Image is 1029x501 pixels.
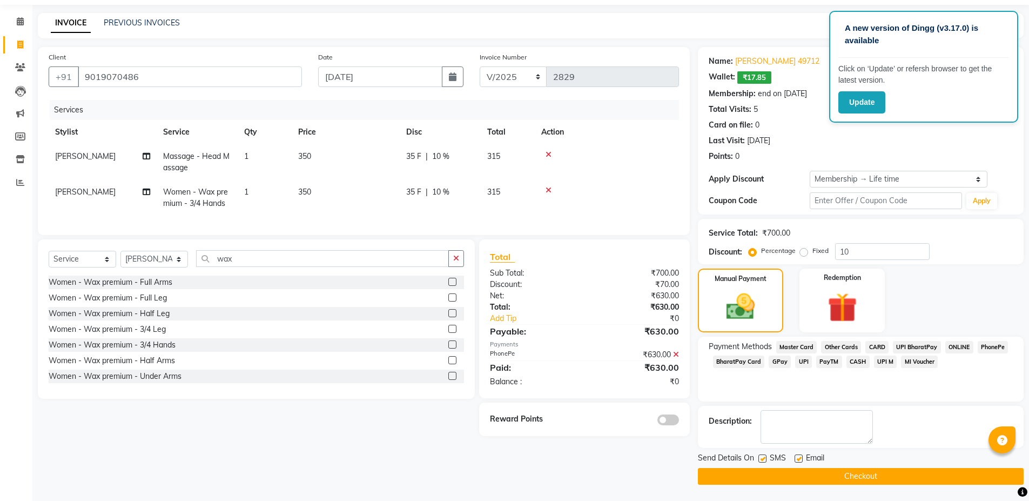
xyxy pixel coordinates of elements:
div: Points: [709,151,733,162]
div: ₹700.00 [762,228,790,239]
img: _gift.svg [818,289,866,326]
span: PhonePe [978,341,1008,353]
div: Discount: [709,246,742,258]
div: Sub Total: [482,268,584,279]
div: Total Visits: [709,104,751,115]
label: Redemption [824,273,861,283]
div: Net: [482,290,584,302]
span: Email [806,452,824,466]
button: +91 [49,66,79,87]
label: Client [49,52,66,62]
div: Reward Points [482,413,584,425]
span: SMS [770,452,786,466]
p: Click on ‘Update’ or refersh browser to get the latest version. [838,63,1009,86]
div: Apply Discount [709,173,810,185]
span: Massage - Head Massage [163,151,230,172]
div: 5 [754,104,758,115]
span: 35 F [406,151,421,162]
span: 10 % [432,151,449,162]
span: 315 [487,151,500,161]
span: UPI M [874,356,897,368]
div: ₹0 [584,376,687,388]
span: UPI [795,356,812,368]
span: Women - Wax premium - 3/4 Hands [163,187,228,208]
span: UPI BharatPay [893,341,941,353]
div: ₹0 [602,313,687,324]
div: 0 [735,151,739,162]
div: Coupon Code [709,195,810,206]
span: ₹17.85 [737,71,771,84]
div: Payable: [482,325,584,338]
div: Women - Wax premium - Full Leg [49,292,167,304]
span: [PERSON_NAME] [55,187,116,197]
div: Women - Wax premium - Half Leg [49,308,170,319]
div: ₹700.00 [584,268,687,279]
th: Total [481,120,535,144]
span: BharatPay Card [713,356,765,368]
span: Other Cards [821,341,861,353]
span: | [426,151,428,162]
input: Enter Offer / Coupon Code [810,192,962,209]
input: Search or Scan [196,250,449,267]
div: Wallet: [709,71,735,84]
div: Name: [709,56,733,67]
div: ₹630.00 [584,302,687,313]
a: PREVIOUS INVOICES [104,18,180,28]
th: Stylist [49,120,157,144]
div: Women - Wax premium - Half Arms [49,355,175,366]
div: Discount: [482,279,584,290]
a: [PERSON_NAME] 49712 [735,56,819,67]
div: Membership: [709,88,756,99]
span: GPay [769,356,791,368]
div: Women - Wax premium - Under Arms [49,371,181,382]
div: ₹630.00 [584,290,687,302]
div: ₹70.00 [584,279,687,290]
div: Description: [709,416,752,427]
span: Payment Methods [709,341,772,352]
span: 10 % [432,186,449,198]
div: Women - Wax premium - Full Arms [49,277,172,288]
div: end on [DATE] [758,88,807,99]
th: Disc [400,120,481,144]
div: [DATE] [747,135,770,146]
label: Date [318,52,333,62]
img: _cash.svg [717,290,764,323]
span: Master Card [776,341,817,353]
label: Invoice Number [480,52,527,62]
button: Checkout [698,468,1024,485]
p: A new version of Dingg (v3.17.0) is available [845,22,1003,46]
span: PayTM [816,356,842,368]
label: Manual Payment [715,274,766,284]
span: 1 [244,151,248,161]
div: 0 [755,119,759,131]
div: Women - Wax premium - 3/4 Hands [49,339,176,351]
span: CARD [865,341,889,353]
div: ₹630.00 [584,361,687,374]
div: Women - Wax premium - 3/4 Leg [49,324,166,335]
button: Apply [966,193,997,209]
div: Last Visit: [709,135,745,146]
span: 315 [487,187,500,197]
span: 35 F [406,186,421,198]
th: Price [292,120,400,144]
div: Payments [490,340,678,349]
div: PhonePe [482,349,584,360]
th: Qty [238,120,292,144]
span: CASH [846,356,870,368]
span: [PERSON_NAME] [55,151,116,161]
div: Service Total: [709,228,758,239]
span: 350 [298,151,311,161]
div: Paid: [482,361,584,374]
span: 1 [244,187,248,197]
div: Services [50,100,687,120]
span: 350 [298,187,311,197]
input: Search by Name/Mobile/Email/Code [78,66,302,87]
div: ₹630.00 [584,325,687,338]
label: Percentage [761,246,796,256]
span: MI Voucher [901,356,938,368]
label: Fixed [812,246,829,256]
div: Balance : [482,376,584,388]
th: Service [157,120,238,144]
span: | [426,186,428,198]
th: Action [535,120,679,144]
